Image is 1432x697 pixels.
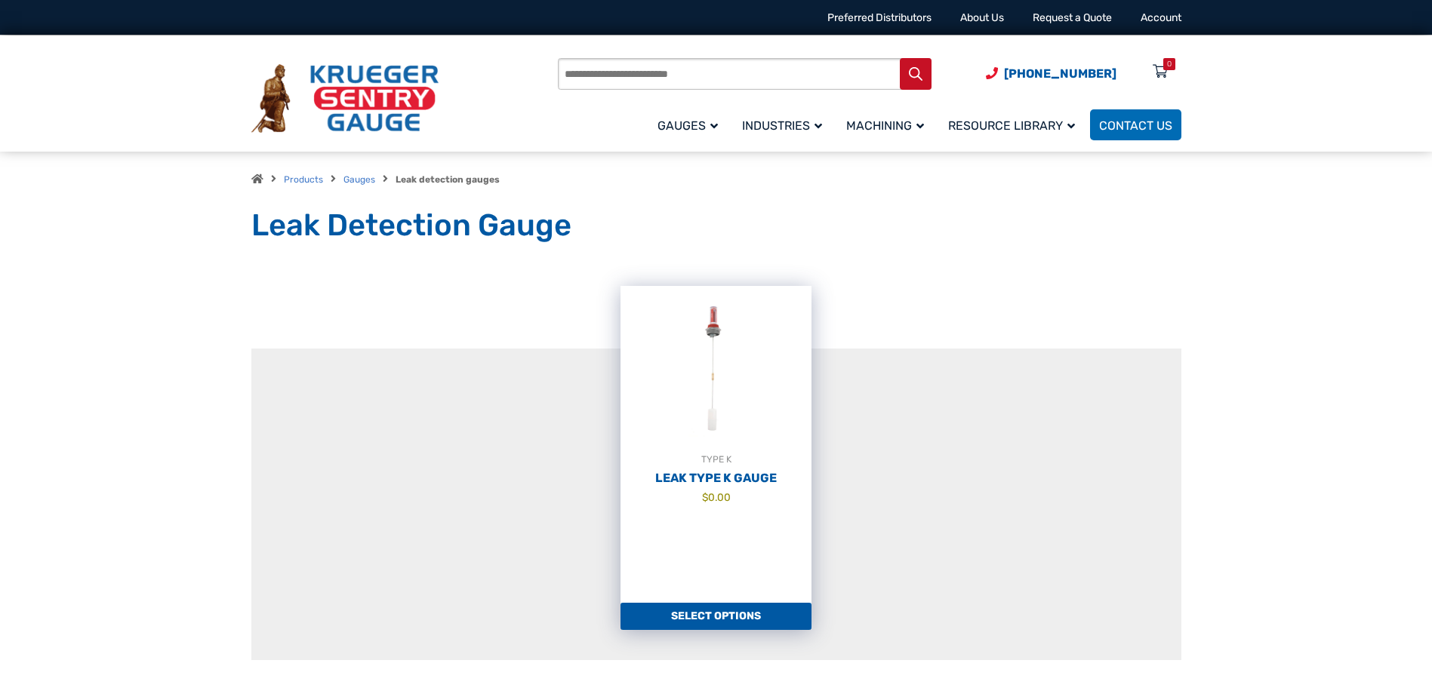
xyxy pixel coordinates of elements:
[702,491,731,503] bdi: 0.00
[251,207,1181,244] h1: Leak Detection Gauge
[621,603,811,630] a: Add to cart: “Leak Type K Gauge”
[742,118,822,133] span: Industries
[657,118,718,133] span: Gauges
[939,107,1090,143] a: Resource Library
[827,11,932,24] a: Preferred Distributors
[343,174,375,185] a: Gauges
[621,452,811,467] div: TYPE K
[702,491,708,503] span: $
[1004,66,1116,81] span: [PHONE_NUMBER]
[846,118,924,133] span: Machining
[621,286,811,452] img: Leak Detection Gauge
[396,174,500,185] strong: Leak detection gauges
[986,64,1116,83] a: Phone Number (920) 434-8860
[648,107,733,143] a: Gauges
[1141,11,1181,24] a: Account
[621,471,811,486] h2: Leak Type K Gauge
[1033,11,1112,24] a: Request a Quote
[837,107,939,143] a: Machining
[284,174,323,185] a: Products
[948,118,1075,133] span: Resource Library
[251,64,439,134] img: Krueger Sentry Gauge
[960,11,1004,24] a: About Us
[621,286,811,603] a: TYPE KLeak Type K Gauge $0.00
[1090,109,1181,140] a: Contact Us
[1167,58,1172,70] div: 0
[733,107,837,143] a: Industries
[1099,118,1172,133] span: Contact Us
